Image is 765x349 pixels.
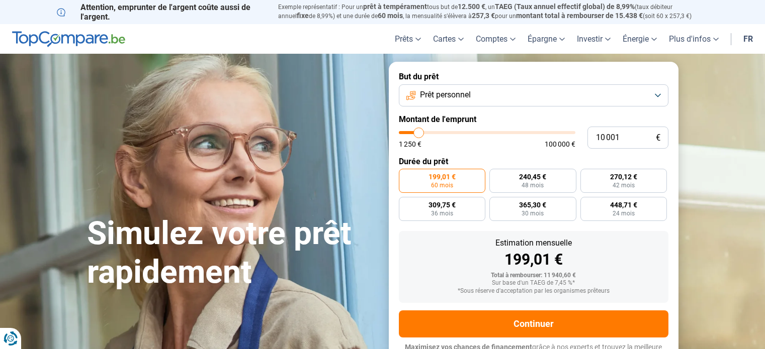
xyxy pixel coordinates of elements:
[429,173,456,180] span: 199,01 €
[613,182,635,188] span: 42 mois
[458,3,485,11] span: 12.500 €
[610,201,637,208] span: 448,71 €
[389,24,427,54] a: Prêts
[472,12,495,20] span: 257,3 €
[522,24,571,54] a: Épargne
[737,24,759,54] a: fr
[378,12,403,20] span: 60 mois
[470,24,522,54] a: Comptes
[495,3,635,11] span: TAEG (Taux annuel effectif global) de 8,99%
[519,201,546,208] span: 365,30 €
[399,114,668,124] label: Montant de l'emprunt
[407,288,660,295] div: *Sous réserve d'acceptation par les organismes prêteurs
[407,252,660,267] div: 199,01 €
[571,24,617,54] a: Investir
[407,272,660,279] div: Total à rembourser: 11 940,60 €
[297,12,309,20] span: fixe
[613,210,635,216] span: 24 mois
[516,12,643,20] span: montant total à rembourser de 15.438 €
[429,201,456,208] span: 309,75 €
[610,173,637,180] span: 270,12 €
[399,84,668,106] button: Prêt personnel
[399,141,421,148] span: 1 250 €
[431,210,453,216] span: 36 mois
[519,173,546,180] span: 240,45 €
[399,157,668,166] label: Durée du prêt
[545,141,575,148] span: 100 000 €
[407,280,660,287] div: Sur base d'un TAEG de 7,45 %*
[656,134,660,142] span: €
[617,24,663,54] a: Énergie
[87,214,377,292] h1: Simulez votre prêt rapidement
[407,239,660,247] div: Estimation mensuelle
[420,89,471,100] span: Prêt personnel
[431,182,453,188] span: 60 mois
[427,24,470,54] a: Cartes
[278,3,709,21] p: Exemple représentatif : Pour un tous but de , un (taux débiteur annuel de 8,99%) et une durée de ...
[663,24,725,54] a: Plus d'infos
[363,3,427,11] span: prêt à tempérament
[57,3,266,22] p: Attention, emprunter de l'argent coûte aussi de l'argent.
[522,210,544,216] span: 30 mois
[399,310,668,337] button: Continuer
[399,72,668,81] label: But du prêt
[522,182,544,188] span: 48 mois
[12,31,125,47] img: TopCompare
